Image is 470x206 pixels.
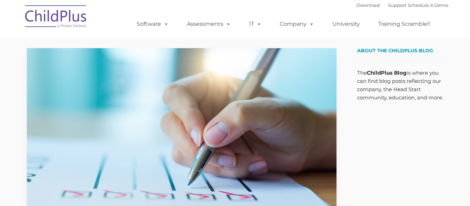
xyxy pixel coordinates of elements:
img: ChildPlus by Procare Solutions [22,0,90,35]
a: Software [130,17,175,31]
a: Assessments [180,17,238,31]
span: About the ChildPlus Blog [357,47,433,54]
strong: ChildPlus Blog [367,69,407,76]
font: | [356,2,448,8]
a: Training Scramble!! [371,17,437,31]
a: Download [356,2,380,8]
a: Support [388,2,406,8]
a: IT [242,17,268,31]
p: The is where you can find blog posts reflecting our company, the Head Start community, education,... [357,69,443,102]
a: University [325,17,367,31]
a: Schedule A Demo [408,2,448,8]
a: Company [273,17,321,31]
